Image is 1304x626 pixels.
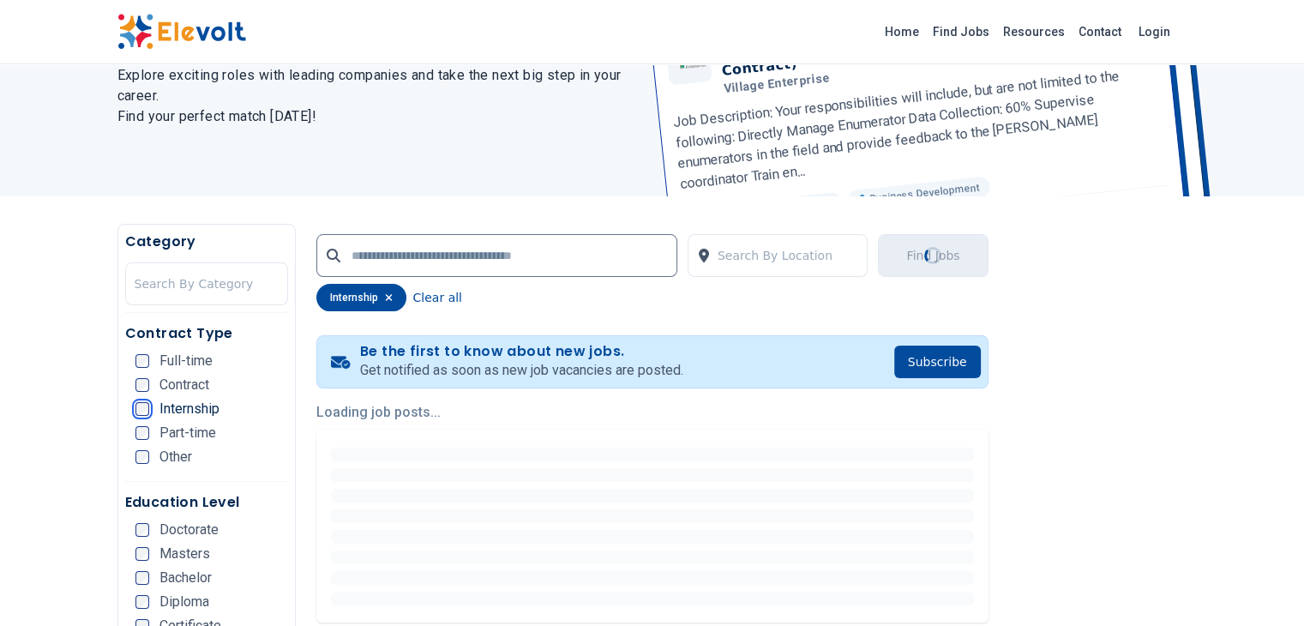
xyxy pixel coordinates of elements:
span: Part-time [159,426,216,440]
p: Loading job posts... [316,402,989,423]
input: Contract [135,378,149,392]
div: internship [316,284,406,311]
a: Resources [996,18,1072,45]
input: Full-time [135,354,149,368]
span: Masters [159,547,210,561]
input: Internship [135,402,149,416]
button: Clear all [413,284,462,311]
input: Diploma [135,595,149,609]
iframe: Chat Widget [1218,544,1304,626]
a: Find Jobs [926,18,996,45]
div: Loading... [922,244,944,267]
span: Bachelor [159,571,212,585]
button: Find JobsLoading... [878,234,988,277]
h4: Be the first to know about new jobs. [360,343,683,360]
h2: Explore exciting roles with leading companies and take the next big step in your career. Find you... [117,65,632,127]
span: Contract [159,378,209,392]
span: Other [159,450,192,464]
input: Masters [135,547,149,561]
span: Doctorate [159,523,219,537]
span: Internship [159,402,219,416]
img: Elevolt [117,14,246,50]
input: Doctorate [135,523,149,537]
h5: Contract Type [125,323,288,344]
span: Diploma [159,595,209,609]
button: Subscribe [894,346,981,378]
a: Login [1128,15,1181,49]
input: Bachelor [135,571,149,585]
p: Get notified as soon as new job vacancies are posted. [360,360,683,381]
span: Full-time [159,354,213,368]
h5: Education Level [125,492,288,513]
a: Contact [1072,18,1128,45]
h5: Category [125,232,288,252]
input: Part-time [135,426,149,440]
input: Other [135,450,149,464]
a: Home [878,18,926,45]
